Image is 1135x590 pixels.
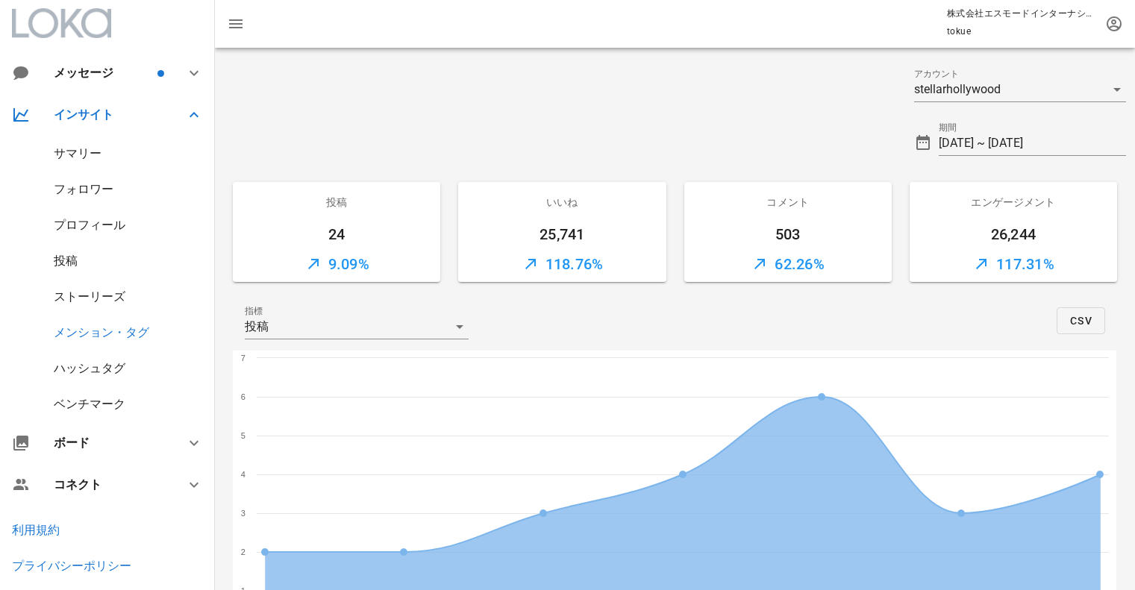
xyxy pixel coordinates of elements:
div: 24 [233,222,440,246]
a: 投稿 [54,254,78,268]
div: 26,244 [910,222,1117,246]
div: 117.31% [910,246,1117,282]
span: バッジ [157,70,164,77]
text: 4 [241,470,246,479]
text: 7 [241,354,246,363]
div: 118.76% [458,246,666,282]
a: ハッシュタグ [54,361,125,375]
div: 投稿 [233,182,440,222]
div: メッセージ [54,66,154,80]
div: 投稿 [245,320,269,333]
a: ベンチマーク [54,397,125,411]
text: 5 [241,431,246,440]
div: 9.09% [233,246,440,282]
a: プライバシーポリシー [12,559,131,573]
p: 株式会社エスモードインターナショナル [947,6,1096,21]
div: 指標投稿 [245,315,469,339]
div: コメント [684,182,892,222]
div: アカウントstellarhollywood [914,78,1126,101]
a: プロフィール [54,218,125,232]
a: ストーリーズ [54,289,125,304]
div: 62.26% [684,246,892,282]
button: CSV [1057,307,1105,334]
span: CSV [1069,315,1092,327]
a: メンション・タグ [54,325,149,339]
div: stellarhollywood [914,83,1001,96]
a: フォロワー [54,182,113,196]
text: 2 [241,547,246,556]
div: エンゲージメント [910,182,1117,222]
a: サマリー [54,146,101,160]
p: tokue [947,24,1096,39]
div: 503 [684,222,892,246]
div: ボード [54,436,167,450]
text: 6 [241,392,246,401]
div: 25,741 [458,222,666,246]
div: コネクト [54,477,167,492]
a: 利用規約 [12,523,60,537]
text: 3 [241,509,246,518]
div: いいね [458,182,666,222]
div: インサイト [54,107,167,122]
